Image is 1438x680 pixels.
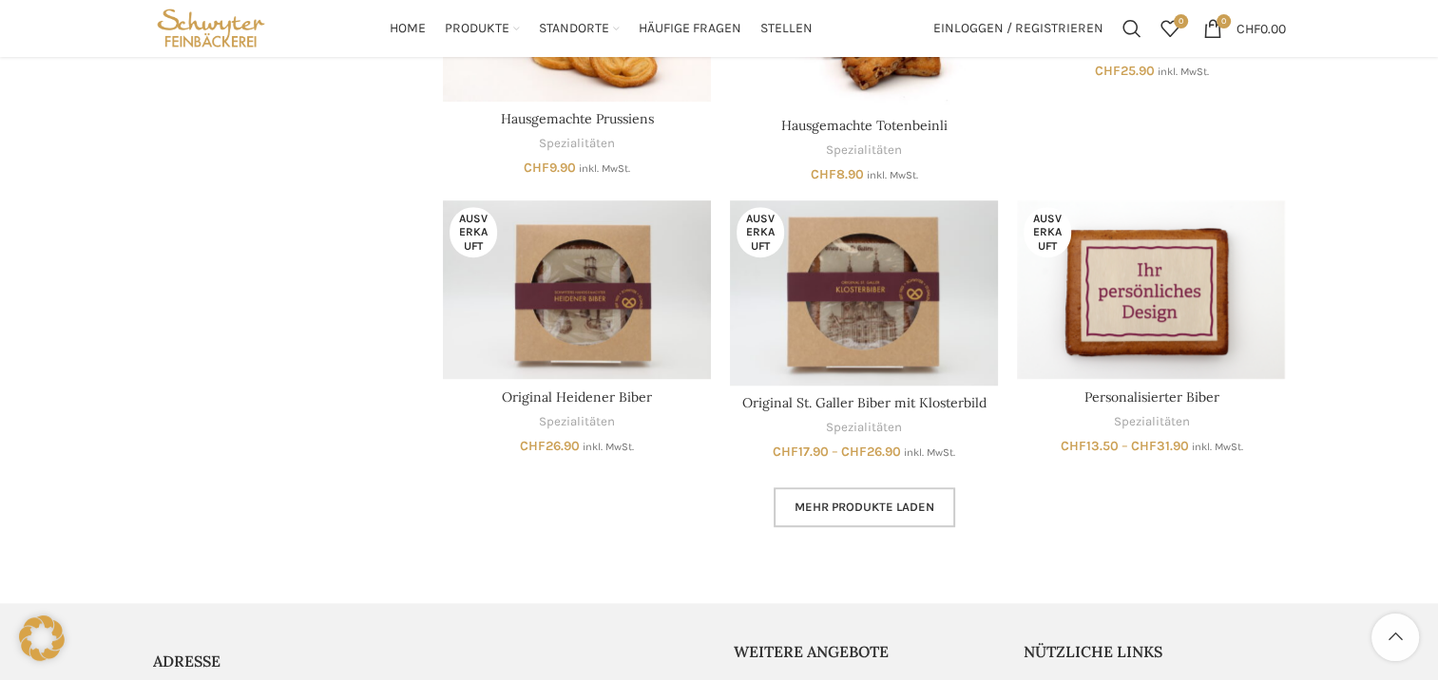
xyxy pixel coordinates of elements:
a: Original St. Galler Biber mit Klosterbild [742,394,987,411]
a: Personalisierter Biber [1017,200,1285,379]
bdi: 25.90 [1094,63,1154,79]
a: Hausgemachte Prussiens [501,110,654,127]
a: Spezialitäten [1113,413,1189,431]
bdi: 8.90 [811,166,864,182]
small: inkl. MwSt. [1191,441,1242,453]
span: CHF [811,166,836,182]
span: Ausverkauft [450,207,497,257]
span: CHF [1060,438,1085,454]
h5: Nützliche Links [1024,641,1286,662]
bdi: 13.50 [1060,438,1118,454]
a: Spezialitäten [539,135,615,153]
span: 0 [1174,14,1188,28]
span: Häufige Fragen [639,20,741,38]
bdi: 17.90 [773,444,829,460]
a: Home [390,9,426,47]
span: – [832,444,838,460]
span: CHF [1130,438,1156,454]
a: Produkte [445,9,520,47]
a: Hausgemachte Totenbeinli [781,117,948,134]
span: 0 [1217,14,1231,28]
span: CHF [773,444,798,460]
a: 0 [1151,9,1189,47]
span: Produkte [445,20,509,38]
span: Ausverkauft [1024,207,1071,257]
small: inkl. MwSt. [904,446,955,459]
small: inkl. MwSt. [1157,66,1208,78]
a: Einloggen / Registrieren [924,9,1113,47]
a: Original Heidener Biber [502,388,652,406]
div: Main navigation [278,9,923,47]
a: Suchen [1113,9,1151,47]
bdi: 31.90 [1130,438,1188,454]
span: Stellen [760,20,813,38]
span: CHF [520,438,546,454]
span: Standorte [539,20,609,38]
a: Spezialitäten [826,142,902,160]
div: Meine Wunschliste [1151,9,1189,47]
span: CHF [841,444,867,460]
a: Spezialitäten [826,419,902,437]
span: Home [390,20,426,38]
a: 0 CHF0.00 [1194,9,1295,47]
span: CHF [1237,20,1260,36]
bdi: 0.00 [1237,20,1286,36]
a: Häufige Fragen [639,9,741,47]
span: ADRESSE [153,652,220,671]
small: inkl. MwSt. [579,162,630,175]
a: Personalisierter Biber [1083,388,1218,406]
h5: Weitere Angebote [734,641,996,662]
small: inkl. MwSt. [867,169,918,181]
a: Original St. Galler Biber mit Klosterbild [730,200,998,386]
bdi: 26.90 [841,444,901,460]
bdi: 26.90 [520,438,580,454]
span: Einloggen / Registrieren [933,22,1103,35]
a: Stellen [760,9,813,47]
a: Standorte [539,9,620,47]
small: inkl. MwSt. [583,441,634,453]
a: Spezialitäten [539,413,615,431]
span: CHF [524,160,549,176]
a: Site logo [153,19,270,35]
span: CHF [1094,63,1120,79]
span: Ausverkauft [737,207,784,257]
a: Scroll to top button [1371,614,1419,661]
bdi: 9.90 [524,160,576,176]
a: Original Heidener Biber [443,200,711,379]
a: Mehr Produkte laden [774,487,955,527]
span: Mehr Produkte laden [795,500,934,515]
span: – [1121,438,1127,454]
